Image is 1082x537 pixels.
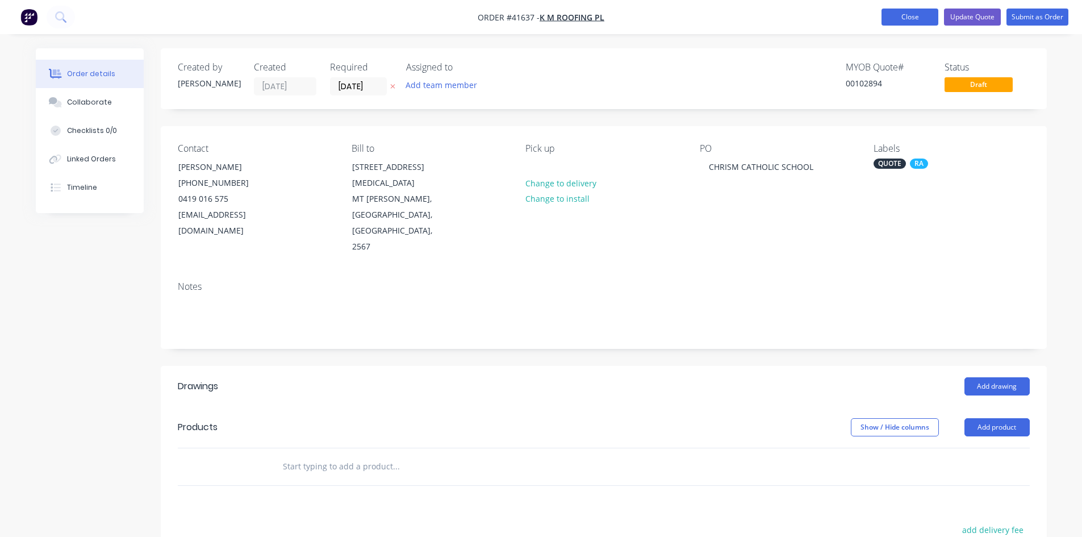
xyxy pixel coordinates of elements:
div: [STREET_ADDRESS][MEDICAL_DATA] [352,159,446,191]
img: Factory [20,9,37,26]
button: Add product [964,418,1030,436]
span: Draft [945,77,1013,91]
div: Assigned to [406,62,520,73]
div: RA [910,159,928,169]
div: [PERSON_NAME] [178,77,240,89]
div: [PHONE_NUMBER] [178,175,273,191]
div: Required [330,62,392,73]
div: Created by [178,62,240,73]
div: Labels [874,143,1029,154]
div: MYOB Quote # [846,62,931,73]
div: Linked Orders [67,154,116,164]
button: Collaborate [36,88,144,116]
button: Order details [36,60,144,88]
div: 0419 016 575 [178,191,273,207]
button: Change to delivery [519,175,602,190]
button: Linked Orders [36,145,144,173]
div: Checklists 0/0 [67,126,117,136]
button: Timeline [36,173,144,202]
div: MT [PERSON_NAME], [GEOGRAPHIC_DATA], [GEOGRAPHIC_DATA], 2567 [352,191,446,255]
div: Created [254,62,316,73]
div: Timeline [67,182,97,193]
button: Close [882,9,938,26]
div: Products [178,421,218,434]
div: Order details [67,69,115,79]
a: K M ROOFING PL [540,12,604,23]
button: Add team member [406,77,483,93]
div: Pick up [525,143,681,154]
div: Bill to [352,143,507,154]
div: PO [700,143,855,154]
button: Update Quote [944,9,1001,26]
div: CHRISM CATHOLIC SCHOOL [700,159,822,175]
button: Add drawing [964,377,1030,396]
div: [PERSON_NAME][PHONE_NUMBER]0419 016 575[EMAIL_ADDRESS][DOMAIN_NAME] [169,159,282,239]
div: [EMAIL_ADDRESS][DOMAIN_NAME] [178,207,273,239]
button: Show / Hide columns [851,418,939,436]
div: Notes [178,281,1030,292]
div: [PERSON_NAME] [178,159,273,175]
div: Collaborate [67,97,112,107]
span: Order #41637 - [478,12,540,23]
div: [STREET_ADDRESS][MEDICAL_DATA]MT [PERSON_NAME], [GEOGRAPHIC_DATA], [GEOGRAPHIC_DATA], 2567 [342,159,456,255]
div: Status [945,62,1030,73]
div: Drawings [178,380,218,393]
input: Start typing to add a product... [282,455,509,478]
button: Add team member [399,77,483,93]
button: Submit as Order [1006,9,1068,26]
button: Change to install [519,191,595,206]
div: 00102894 [846,77,931,89]
div: QUOTE [874,159,906,169]
button: Checklists 0/0 [36,116,144,145]
div: Contact [178,143,333,154]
